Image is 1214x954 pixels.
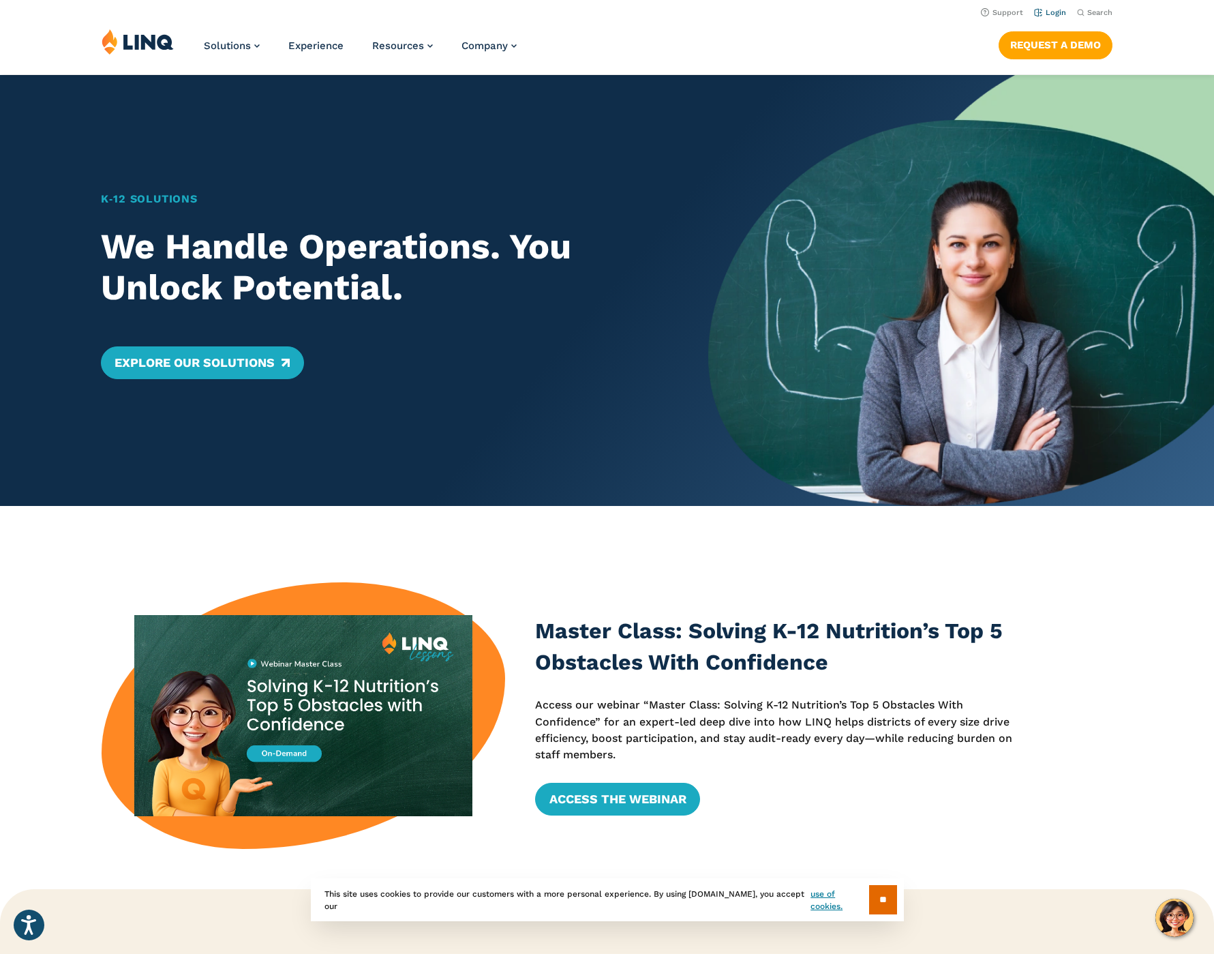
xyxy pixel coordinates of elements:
[1155,899,1194,937] button: Hello, have a question? Let’s chat.
[999,31,1112,59] a: Request a Demo
[204,40,251,52] span: Solutions
[1087,8,1112,17] span: Search
[535,616,1026,678] h3: Master Class: Solving K-12 Nutrition’s Top 5 Obstacles With Confidence
[311,878,904,921] div: This site uses cookies to provide our customers with a more personal experience. By using [DOMAIN...
[535,783,699,816] a: Access the Webinar
[102,29,174,55] img: LINQ | K‑12 Software
[1034,8,1066,17] a: Login
[372,40,424,52] span: Resources
[288,40,344,52] a: Experience
[810,888,868,912] a: use of cookies.
[461,40,517,52] a: Company
[101,226,658,308] h2: We Handle Operations. You Unlock Potential.
[999,29,1112,59] nav: Button Navigation
[204,29,517,74] nav: Primary Navigation
[1077,8,1112,18] button: Open Search Bar
[981,8,1023,17] a: Support
[708,75,1214,506] img: Home Banner
[101,191,658,207] h1: K‑12 Solutions
[101,346,303,379] a: Explore Our Solutions
[461,40,508,52] span: Company
[204,40,260,52] a: Solutions
[372,40,433,52] a: Resources
[535,697,1026,763] p: Access our webinar “Master Class: Solving K-12 Nutrition’s Top 5 Obstacles With Confidence” for a...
